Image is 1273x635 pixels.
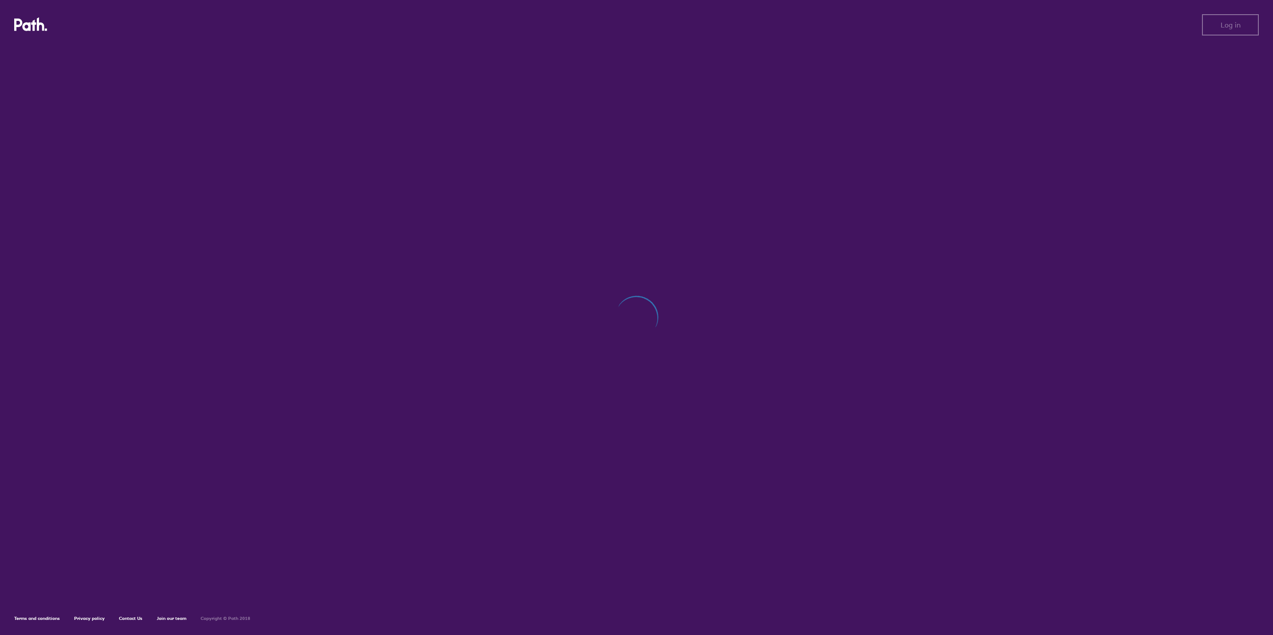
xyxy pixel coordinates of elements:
[74,615,105,621] a: Privacy policy
[14,615,60,621] a: Terms and conditions
[1221,21,1241,29] span: Log in
[157,615,186,621] a: Join our team
[201,616,250,621] h6: Copyright © Path 2018
[119,615,142,621] a: Contact Us
[1202,14,1259,35] button: Log in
